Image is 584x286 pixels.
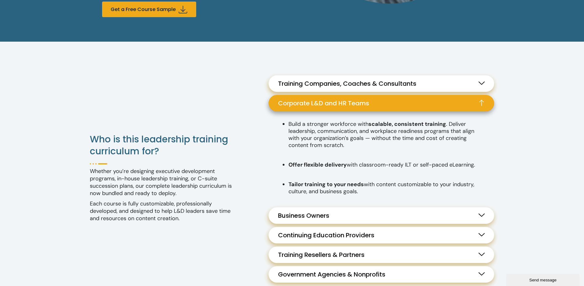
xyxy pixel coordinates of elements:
[269,227,494,243] a: Continuing Education Providers
[269,246,494,263] a: Training Resellers & Partners
[278,271,388,278] span: Government Agencies & Nonprofits
[269,75,494,92] a: Training Companies, Coaches & Consultants
[269,207,494,224] a: Business Owners
[288,181,485,195] p: with content customizable to your industry, culture, and business goals.
[90,200,235,222] p: Each course is fully customizable, professionally developed, and designed to help L&D leaders sav...
[368,120,446,128] strong: scalable, consistent training
[288,161,347,168] strong: Offer flexible delivery
[269,266,494,283] a: Government Agencies & Nonprofits
[90,167,235,197] p: Whether you’re designing executive development programs, in-house leadership training, or C-suite...
[278,80,419,87] span: Training Companies, Coaches & Consultants
[278,251,368,258] span: Training Resellers & Partners
[102,2,196,17] a: Get a Free Course Sample
[506,273,581,286] iframe: chat widget
[288,161,485,168] p: with classroom-ready ILT or self-paced eLearning.
[111,6,176,12] span: Get a Free Course Sample
[278,100,372,107] span: Corporate L&D and HR Teams
[278,231,377,239] span: Continuing Education Providers
[288,121,485,149] p: Build a stronger workforce with . Deliver leadership, communication, and workplace readiness prog...
[90,133,235,157] h2: Who is this leadership training curriculum for?
[269,95,494,111] a: Corporate L&D and HR Teams
[278,212,332,219] span: Business Owners
[288,181,364,188] strong: Tailor training to your needs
